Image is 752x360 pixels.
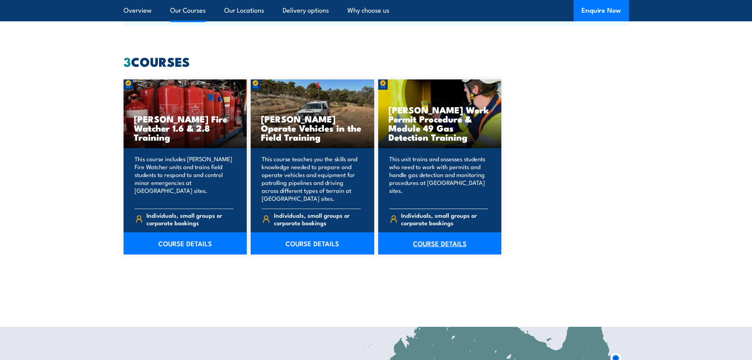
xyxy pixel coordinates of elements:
span: Individuals, small groups or corporate bookings [401,211,488,226]
span: Individuals, small groups or corporate bookings [146,211,233,226]
a: COURSE DETAILS [124,232,247,254]
a: COURSE DETAILS [251,232,374,254]
span: Individuals, small groups or corporate bookings [274,211,361,226]
p: This unit trains and assesses students who need to work with permits and handle gas detection and... [389,155,488,202]
h3: [PERSON_NAME] Operate Vehicles in the Field Training [261,114,364,141]
p: This course includes [PERSON_NAME] Fire Watcher units and trains field students to respond to and... [135,155,234,202]
a: COURSE DETAILS [378,232,502,254]
strong: 3 [124,51,131,71]
h3: [PERSON_NAME] Fire Watcher 1.6 & 2.8 Training [134,114,237,141]
h3: [PERSON_NAME] Work Permit Procedure & Module 49 Gas Detection Training [388,105,491,141]
p: This course teaches you the skills and knowledge needed to prepare and operate vehicles and equip... [262,155,361,202]
h2: COURSES [124,56,629,67]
